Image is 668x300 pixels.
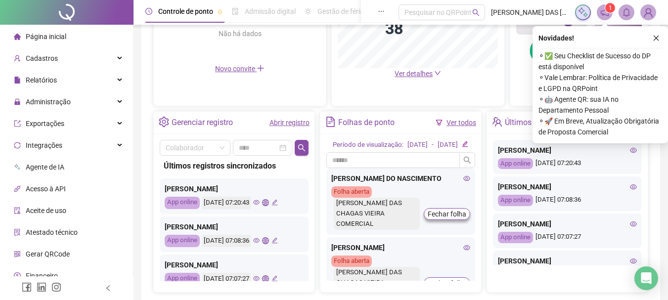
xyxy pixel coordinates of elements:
a: Ver detalhes down [395,70,441,78]
span: lock [14,98,21,105]
span: Novo convite [215,65,265,73]
span: filter [436,119,443,126]
span: Ver detalhes [395,70,433,78]
div: [PERSON_NAME] [498,218,637,229]
div: [DATE] [438,140,458,150]
div: [DATE] 07:08:36 [498,195,637,206]
span: notification [600,8,609,17]
span: qrcode [14,251,21,257]
span: Acesso à API [26,185,66,193]
div: [PERSON_NAME] DO NASCIMENTO [331,173,470,184]
span: eye [463,244,470,251]
div: [DATE] 07:20:43 [498,158,637,170]
a: Abrir registro [269,119,310,127]
span: ⚬ Vale Lembrar: Política de Privacidade e LGPD na QRPoint [538,72,662,94]
div: [PERSON_NAME] [165,259,304,270]
span: ellipsis [378,8,385,15]
span: edit [271,199,278,206]
span: Gerar QRCode [26,250,70,258]
span: api [14,185,21,192]
span: [PERSON_NAME] DAS [PERSON_NAME] COMERCIAL [491,7,569,18]
div: [PERSON_NAME] [331,242,470,253]
div: Gerenciar registro [172,114,233,131]
span: edit [271,237,278,244]
span: Exportações [26,120,64,128]
span: Fechar folha [428,209,466,219]
span: search [463,156,471,164]
span: global [262,237,268,244]
span: eye [630,220,637,227]
span: plus [257,64,265,72]
span: global [262,199,268,206]
span: ⚬ 🚀 Em Breve, Atualização Obrigatória de Proposta Comercial [538,116,662,137]
span: ⚬ ✅ Seu Checklist de Sucesso do DP está disponível [538,50,662,72]
div: - [432,140,434,150]
div: App online [498,232,533,243]
a: Ver todos [446,119,476,127]
div: [DATE] [407,140,428,150]
span: eye [253,199,260,206]
span: bell [622,8,631,17]
span: Fechar folha [428,278,466,289]
div: [DATE] 07:07:27 [498,232,637,243]
span: ⚬ 🤖 Agente QR: sua IA no Departamento Pessoal [538,94,662,116]
span: global [262,275,268,282]
div: App online [165,197,200,209]
div: [PERSON_NAME] DAS CHAGAS VIEIRA COMERCIAL [334,267,420,299]
span: sun [305,8,312,15]
img: sparkle-icon.fc2bf0ac1784a2077858766a79e2daf3.svg [578,7,588,18]
span: Agente de IA [26,163,64,171]
button: Chega de papelada! [530,39,628,63]
div: Últimos registros sincronizados [164,160,305,172]
span: Página inicial [26,33,66,41]
span: eye [630,147,637,154]
button: Fechar folha [424,277,470,289]
span: search [298,144,306,152]
span: search [472,9,480,16]
div: [PERSON_NAME] DAS CHAGAS VIEIRA COMERCIAL [334,198,420,230]
div: Folha aberta [331,186,372,198]
span: setting [159,117,169,127]
span: Administração [26,98,71,106]
div: [PERSON_NAME] [165,221,304,232]
div: App online [498,195,533,206]
span: solution [14,229,21,236]
span: left [105,285,112,292]
span: home [14,33,21,40]
div: Folhas de ponto [338,114,395,131]
span: Atestado técnico [26,228,78,236]
span: export [14,120,21,127]
span: facebook [22,282,32,292]
span: clock-circle [145,8,152,15]
div: App online [498,158,533,170]
span: down [434,70,441,77]
span: Gestão de férias [317,7,367,15]
span: audit [14,207,21,214]
img: 88193 [641,5,656,20]
span: Aceite de uso [26,207,66,214]
span: Integrações [26,141,62,149]
span: sync [14,142,21,149]
div: Folha aberta [331,256,372,267]
span: file [14,77,21,84]
span: eye [253,237,260,244]
button: Fechar folha [424,208,470,220]
span: edit [271,275,278,282]
span: team [492,117,502,127]
div: [PERSON_NAME] [498,145,637,156]
div: Período de visualização: [333,140,403,150]
span: dollar [14,272,21,279]
span: eye [253,275,260,282]
div: [DATE] 07:20:43 [202,197,251,209]
div: [PERSON_NAME] [498,181,637,192]
span: Financeiro [26,272,58,280]
span: Cadastros [26,54,58,62]
div: App online [165,235,200,247]
span: file-text [325,117,336,127]
span: 1 [609,4,612,11]
div: Open Intercom Messenger [634,266,658,290]
span: user-add [14,55,21,62]
div: Não há dados [194,28,285,39]
span: eye [630,257,637,264]
span: file-done [232,8,239,15]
